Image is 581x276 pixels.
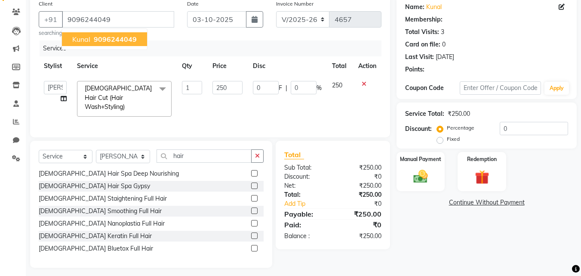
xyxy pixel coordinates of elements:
label: Manual Payment [400,155,441,163]
th: Price [207,56,247,76]
div: Paid: [278,220,333,230]
span: % [317,84,322,93]
label: Fixed [447,135,460,143]
div: Service Total: [405,109,444,118]
th: Action [353,56,381,76]
div: [DEMOGRAPHIC_DATA] Bluetox Full Hair [39,244,153,253]
th: Qty [177,56,208,76]
th: Stylist [39,56,72,76]
span: Kunal [72,35,90,43]
div: [DEMOGRAPHIC_DATA] Nanoplastia Full Hair [39,219,165,228]
div: Services [40,40,388,56]
label: Redemption [467,155,497,163]
div: Points: [405,65,424,74]
div: ₹250.00 [333,181,388,190]
div: Total Visits: [405,28,439,37]
a: x [125,103,129,111]
th: Disc [248,56,327,76]
div: [DEMOGRAPHIC_DATA] Hair Spa Gypsy [39,182,150,191]
a: Continue Without Payment [398,198,575,207]
div: ₹250.00 [333,163,388,172]
span: Total [284,150,304,159]
button: +91 [39,11,63,28]
div: 3 [441,28,444,37]
div: ₹250.00 [333,209,388,219]
span: 9096244049 [94,35,137,43]
input: Enter Offer / Coupon Code [460,81,541,95]
div: ₹0 [333,220,388,230]
span: [DEMOGRAPHIC_DATA] Hair Cut (Hair Wash+Styling) [85,84,152,111]
div: ₹0 [333,172,388,181]
img: _gift.svg [470,168,494,186]
span: | [286,84,287,93]
th: Total [327,56,353,76]
div: [DEMOGRAPHIC_DATA] Keratin Full Hair [39,232,152,241]
div: Card on file: [405,40,440,49]
img: _cash.svg [409,168,432,185]
div: Total: [278,190,333,199]
a: Add Tip [278,199,342,208]
div: Name: [405,3,424,12]
a: Kunal [426,3,442,12]
div: Last Visit: [405,53,434,62]
span: F [279,84,282,93]
div: ₹250.00 [333,232,388,241]
span: 250 [332,81,342,89]
div: Discount: [278,172,333,181]
div: 0 [442,40,446,49]
th: Service [72,56,177,76]
small: searching... [39,29,174,37]
div: ₹250.00 [448,109,470,118]
div: Payable: [278,209,333,219]
div: Discount: [405,124,432,133]
div: Membership: [405,15,443,24]
div: [DEMOGRAPHIC_DATA] Smoothing Full Hair [39,207,162,216]
div: Balance : [278,232,333,241]
div: Sub Total: [278,163,333,172]
div: ₹250.00 [333,190,388,199]
div: [DEMOGRAPHIC_DATA] Staightening Full Hair [39,194,167,203]
input: Search by Name/Mobile/Email/Code [62,11,174,28]
div: [DATE] [436,53,454,62]
div: Coupon Code [405,84,459,93]
div: Net: [278,181,333,190]
label: Percentage [447,124,474,132]
button: Apply [544,82,569,95]
input: Search or Scan [157,149,252,163]
div: [DEMOGRAPHIC_DATA] Hair Spa Deep Nourishing [39,169,179,178]
div: ₹0 [342,199,388,208]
